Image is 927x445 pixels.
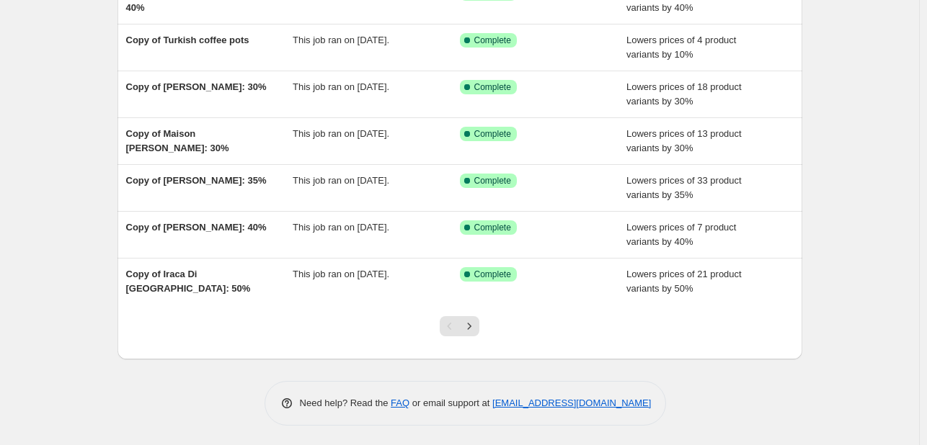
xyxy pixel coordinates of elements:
[293,35,389,45] span: This job ran on [DATE].
[474,175,511,186] span: Complete
[126,175,267,186] span: Copy of [PERSON_NAME]: 35%
[409,397,492,408] span: or email support at
[626,81,742,107] span: Lowers prices of 18 product variants by 30%
[126,35,249,45] span: Copy of Turkish coffee pots
[626,35,736,60] span: Lowers prices of 4 product variants by 10%
[293,81,389,92] span: This job ran on [DATE].
[474,222,511,233] span: Complete
[459,316,479,336] button: Next
[626,222,736,247] span: Lowers prices of 7 product variants by 40%
[626,128,742,153] span: Lowers prices of 13 product variants by 30%
[626,269,742,294] span: Lowers prices of 21 product variants by 50%
[492,397,651,408] a: [EMAIL_ADDRESS][DOMAIN_NAME]
[300,397,391,408] span: Need help? Read the
[440,316,479,336] nav: Pagination
[126,269,251,294] span: Copy of Iraca Di [GEOGRAPHIC_DATA]: 50%
[293,175,389,186] span: This job ran on [DATE].
[293,128,389,139] span: This job ran on [DATE].
[293,269,389,279] span: This job ran on [DATE].
[391,397,409,408] a: FAQ
[474,128,511,140] span: Complete
[474,269,511,280] span: Complete
[126,81,267,92] span: Copy of [PERSON_NAME]: 30%
[626,175,742,200] span: Lowers prices of 33 product variants by 35%
[474,81,511,93] span: Complete
[126,128,229,153] span: Copy of Maison [PERSON_NAME]: 30%
[126,222,267,233] span: Copy of [PERSON_NAME]: 40%
[293,222,389,233] span: This job ran on [DATE].
[474,35,511,46] span: Complete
